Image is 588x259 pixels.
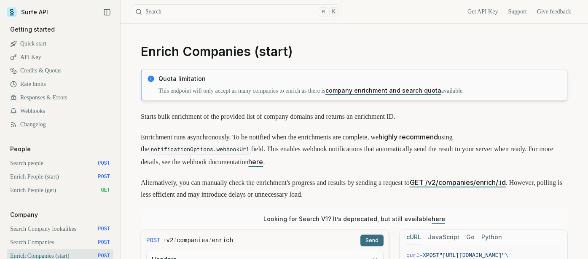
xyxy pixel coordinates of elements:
[7,236,113,249] a: Search Companies POST
[466,230,475,245] button: Go
[325,87,441,94] a: company enrichment and search quota
[98,174,110,180] span: POST
[319,7,328,16] kbd: ⌘
[7,211,41,219] p: Company
[7,118,113,131] a: Changelog
[263,215,445,223] p: Looking for Search V1? It’s deprecated, but still available
[98,239,110,246] span: POST
[432,215,445,222] a: here
[467,8,498,16] a: Get API Key
[7,104,113,118] a: Webhooks
[7,6,48,19] a: Surfe API
[166,236,174,245] code: v2
[508,8,526,16] a: Support
[141,131,568,168] p: Enrichment runs asynchronously. To be notified when the enrichments are complete, we using the fi...
[406,230,421,245] button: cURL
[7,25,58,34] p: Getting started
[174,236,176,245] span: /
[379,133,438,141] strong: highly recommend
[158,75,562,83] p: Quota limitation
[7,170,113,184] a: Enrich People (start) POST
[7,37,113,51] a: Quick start
[537,8,571,16] a: Give feedback
[158,86,562,95] p: This endpoint will only accept as many companies to enrich as there is available
[428,230,459,245] button: JavaScript
[7,51,113,64] a: API Key
[7,157,113,170] a: Search people POST
[7,145,34,153] p: People
[481,230,502,245] button: Python
[329,7,338,16] kbd: K
[360,235,384,246] button: Send
[101,187,110,194] span: GET
[98,226,110,232] span: POST
[146,236,161,245] span: POST
[101,6,113,19] button: Collapse Sidebar
[7,77,113,91] a: Rate limits
[248,158,263,166] a: here
[406,252,419,259] span: curl
[177,236,209,245] code: companies
[7,222,113,236] a: Search Company lookalikes POST
[209,236,211,245] span: /
[7,64,113,77] a: Credits & Quotas
[7,91,113,104] a: Responses & Errors
[141,44,568,59] h1: Enrich Companies (start)
[410,178,506,187] a: GET /v2/companies/enrich/:id
[131,4,341,19] button: Search⌘K
[7,184,113,197] a: Enrich People (get) GET
[149,145,251,155] code: notificationOptions.webhookUrl
[426,252,439,259] span: POST
[439,252,505,259] span: "[URL][DOMAIN_NAME]"
[419,252,426,259] span: -X
[164,236,166,245] span: /
[212,236,233,245] code: enrich
[141,111,568,123] p: Starts bulk enrichment of the provided list of company domains and returns an enrichment ID.
[505,252,508,259] span: \
[141,176,568,200] p: Alternatively, you can manually check the enrichment's progress and results by sending a request ...
[98,160,110,167] span: POST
